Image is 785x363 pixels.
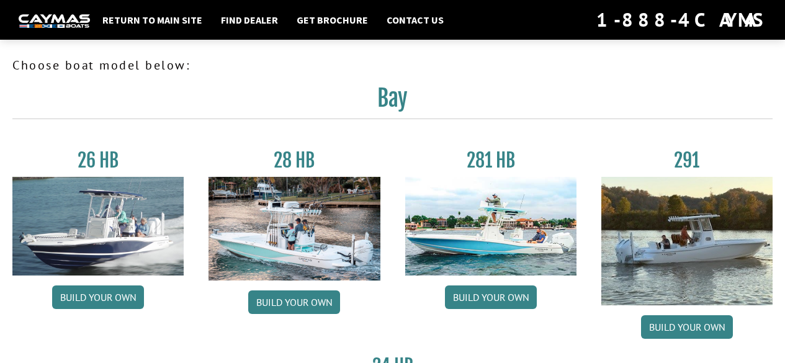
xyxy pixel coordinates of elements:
div: 1-888-4CAYMAS [596,6,766,34]
a: Find Dealer [215,12,284,28]
a: Build your own [641,315,733,339]
h3: 26 HB [12,149,184,172]
a: Build your own [248,290,340,314]
h2: Bay [12,84,773,119]
img: white-logo-c9c8dbefe5ff5ceceb0f0178aa75bf4bb51f6bca0971e226c86eb53dfe498488.png [19,14,90,27]
img: 291_Thumbnail.jpg [601,177,773,305]
h3: 291 [601,149,773,172]
a: Build your own [445,285,537,309]
a: Build your own [52,285,144,309]
a: Get Brochure [290,12,374,28]
p: Choose boat model below: [12,56,773,74]
h3: 281 HB [405,149,576,172]
h3: 28 HB [209,149,380,172]
img: 28_hb_thumbnail_for_caymas_connect.jpg [209,177,380,280]
img: 28-hb-twin.jpg [405,177,576,276]
img: 26_new_photo_resized.jpg [12,177,184,276]
a: Return to main site [96,12,209,28]
a: Contact Us [380,12,450,28]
